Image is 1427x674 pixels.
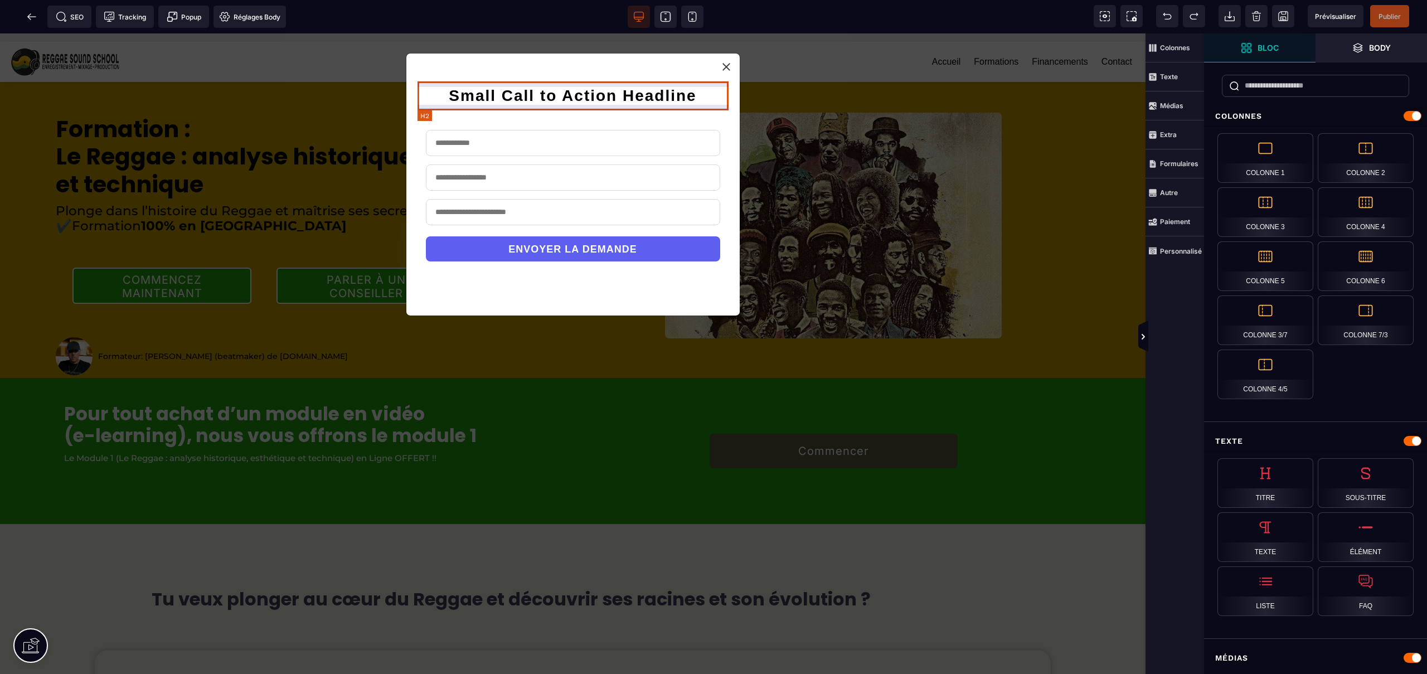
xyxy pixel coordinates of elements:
strong: Extra [1160,130,1177,139]
a: Close [717,25,735,42]
span: Formulaires [1146,149,1204,178]
span: Enregistrer le contenu [1370,5,1409,27]
span: Prévisualiser [1315,12,1356,21]
div: Sous-titre [1318,458,1414,508]
span: Voir bureau [628,6,650,28]
div: Texte [1204,431,1427,452]
div: Liste [1217,566,1313,616]
span: Ouvrir les calques [1316,33,1427,62]
strong: Autre [1160,188,1178,197]
div: Colonne 3/7 [1217,295,1313,345]
span: Réglages Body [219,11,280,22]
strong: Colonnes [1160,43,1190,52]
strong: Body [1369,43,1391,52]
strong: Paiement [1160,217,1190,226]
div: Colonne 7/3 [1318,295,1414,345]
span: Rétablir [1183,5,1205,27]
strong: Personnalisé [1160,247,1202,255]
div: Élément [1318,512,1414,562]
button: ENVOYER LA DEMANDE [426,203,720,228]
span: Nettoyage [1245,5,1268,27]
span: Code de suivi [96,6,154,28]
span: Enregistrer [1272,5,1294,27]
span: Voir les composants [1094,5,1116,27]
span: Personnalisé [1146,236,1204,265]
span: Défaire [1156,5,1178,27]
span: Aperçu [1308,5,1363,27]
span: Créer une alerte modale [158,6,209,28]
span: Extra [1146,120,1204,149]
span: Tracking [104,11,146,22]
div: Texte [1217,512,1313,562]
span: Ouvrir les blocs [1204,33,1316,62]
div: FAQ [1318,566,1414,616]
div: Titre [1217,458,1313,508]
div: Colonnes [1204,106,1427,127]
span: Voir mobile [681,6,703,28]
strong: Bloc [1258,43,1279,52]
span: Publier [1379,12,1401,21]
strong: Formulaires [1160,159,1198,168]
div: Colonne 4/5 [1217,350,1313,399]
span: Texte [1146,62,1204,91]
div: Colonne 2 [1318,133,1414,183]
span: Retour [21,6,43,28]
span: Autre [1146,178,1204,207]
span: SEO [56,11,84,22]
strong: Texte [1160,72,1178,81]
span: Importer [1219,5,1241,27]
span: Voir tablette [654,6,677,28]
div: Médias [1204,648,1427,668]
strong: Médias [1160,101,1183,110]
span: Médias [1146,91,1204,120]
div: Colonne 6 [1318,241,1414,291]
div: Colonne 3 [1217,187,1313,237]
span: Colonnes [1146,33,1204,62]
span: Afficher les vues [1204,321,1215,354]
div: Colonne 4 [1318,187,1414,237]
h2: Small Call to Action Headline [418,48,729,77]
span: Favicon [213,6,286,28]
div: Colonne 5 [1217,241,1313,291]
span: Popup [167,11,201,22]
span: Métadata SEO [47,6,91,28]
span: Capture d'écran [1120,5,1143,27]
span: Paiement [1146,207,1204,236]
div: Colonne 1 [1217,133,1313,183]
